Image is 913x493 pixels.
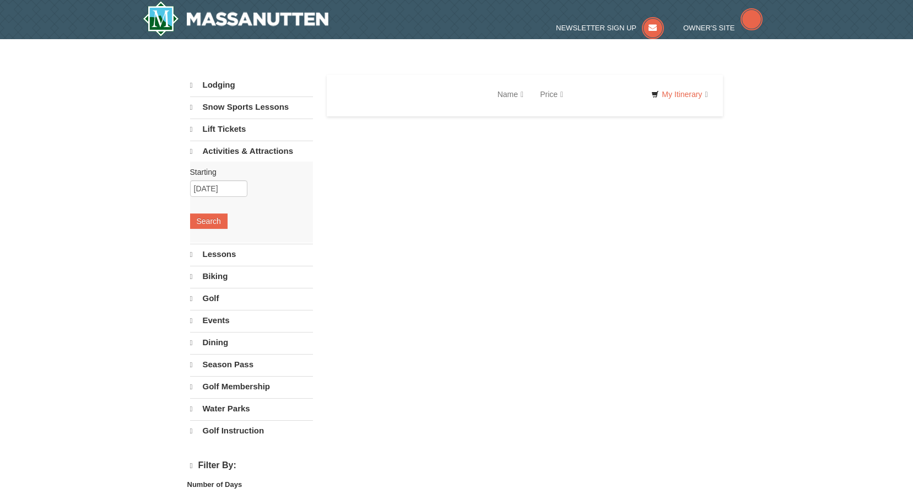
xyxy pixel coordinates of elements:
strong: Number of Days [187,480,242,489]
a: Water Parks [190,398,313,419]
img: Massanutten Resort Logo [143,1,329,36]
a: Name [489,83,532,105]
a: Newsletter Sign Up [556,24,664,32]
h4: Filter By: [190,460,313,471]
a: Massanutten Resort [143,1,329,36]
a: Golf Membership [190,376,313,397]
a: Price [532,83,571,105]
a: Lodging [190,75,313,95]
a: Owner's Site [683,24,763,32]
a: Lessons [190,244,313,265]
a: Season Pass [190,354,313,375]
a: Activities & Attractions [190,141,313,162]
a: Lift Tickets [190,119,313,140]
a: Golf [190,288,313,309]
a: My Itinerary [644,86,715,103]
button: Search [190,213,228,229]
a: Events [190,310,313,331]
label: Starting [190,167,305,178]
a: Snow Sports Lessons [190,97,313,117]
a: Golf Instruction [190,420,313,441]
a: Biking [190,266,313,287]
a: Dining [190,332,313,353]
span: Newsletter Sign Up [556,24,636,32]
span: Owner's Site [683,24,735,32]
